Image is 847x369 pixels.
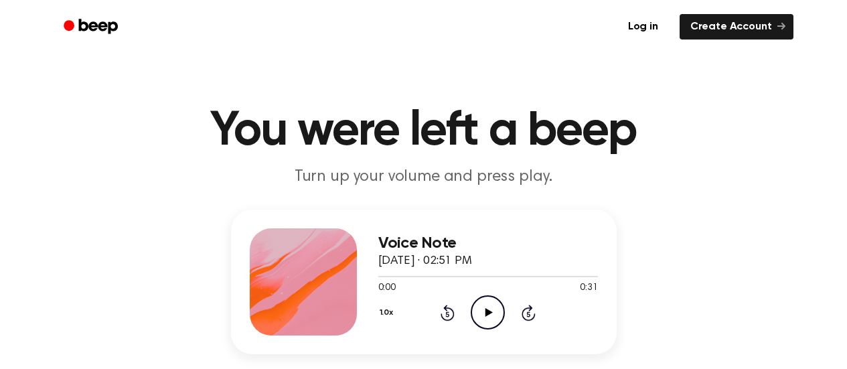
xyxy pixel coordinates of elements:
span: 0:00 [378,281,396,295]
a: Beep [54,14,130,40]
span: 0:31 [580,281,597,295]
button: 1.0x [378,301,398,324]
a: Log in [615,11,672,42]
h1: You were left a beep [81,107,767,155]
span: [DATE] · 02:51 PM [378,255,472,267]
p: Turn up your volume and press play. [167,166,681,188]
h3: Voice Note [378,234,598,252]
a: Create Account [680,14,793,40]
